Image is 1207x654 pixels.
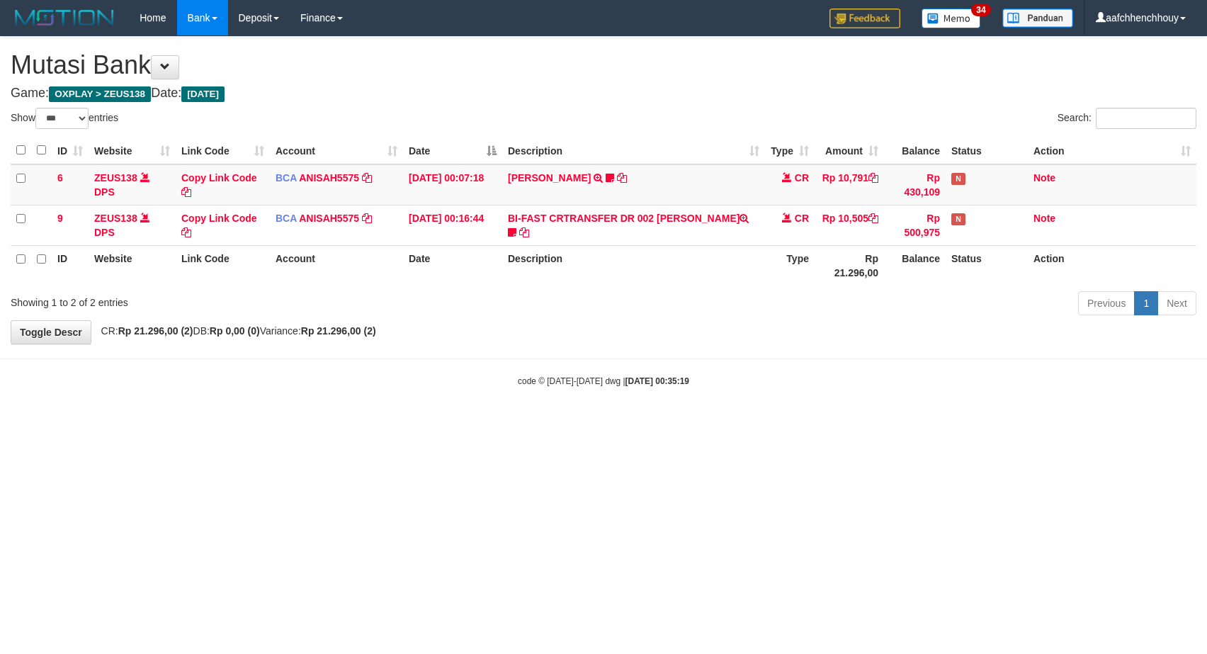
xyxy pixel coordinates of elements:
a: Copy ANISAH5575 to clipboard [362,172,372,184]
th: Amount: activate to sort column ascending [815,137,884,164]
td: [DATE] 00:07:18 [403,164,502,205]
span: CR [795,213,809,224]
a: Copy Rp 10,505 to clipboard [868,213,878,224]
td: Rp 10,791 [815,164,884,205]
th: Status [946,245,1028,286]
a: Copy BI-FAST CRTRANSFER DR 002 AFIF SUPRAYITNO to clipboard [519,227,529,238]
td: Rp 430,109 [884,164,946,205]
span: BCA [276,213,297,224]
th: Type: activate to sort column ascending [765,137,815,164]
span: 6 [57,172,63,184]
span: CR: DB: Variance: [94,325,376,337]
a: Copy Link Code [181,213,257,238]
span: BCA [276,172,297,184]
select: Showentries [35,108,89,129]
td: Rp 500,975 [884,205,946,245]
div: Showing 1 to 2 of 2 entries [11,290,492,310]
a: Previous [1078,291,1135,315]
span: Has Note [951,213,965,225]
a: Copy Rp 10,791 to clipboard [868,172,878,184]
label: Search: [1058,108,1196,129]
small: code © [DATE]-[DATE] dwg | [518,376,689,386]
th: Action: activate to sort column ascending [1028,137,1196,164]
th: Link Code: activate to sort column ascending [176,137,270,164]
img: Button%20Memo.svg [922,9,981,28]
th: Type [765,245,815,286]
img: panduan.png [1002,9,1073,28]
th: Description [502,245,765,286]
th: ID [52,245,89,286]
td: Rp 10,505 [815,205,884,245]
th: Date: activate to sort column descending [403,137,502,164]
td: DPS [89,205,176,245]
strong: Rp 21.296,00 (2) [301,325,376,337]
th: Website: activate to sort column ascending [89,137,176,164]
a: [PERSON_NAME] [508,172,591,184]
img: Feedback.jpg [829,9,900,28]
a: Copy ANISAH5575 to clipboard [362,213,372,224]
th: Account [270,245,403,286]
span: 9 [57,213,63,224]
th: Description: activate to sort column ascending [502,137,765,164]
label: Show entries [11,108,118,129]
span: [DATE] [181,86,225,102]
span: OXPLAY > ZEUS138 [49,86,151,102]
span: CR [795,172,809,184]
a: Note [1033,172,1055,184]
a: Toggle Descr [11,320,91,344]
a: Next [1157,291,1196,315]
th: Date [403,245,502,286]
th: Link Code [176,245,270,286]
a: ANISAH5575 [299,172,359,184]
th: Action [1028,245,1196,286]
span: Has Note [951,173,965,185]
strong: [DATE] 00:35:19 [625,376,689,386]
a: 1 [1134,291,1158,315]
a: Copy Link Code [181,172,257,198]
a: Copy ARIFS EFENDI to clipboard [617,172,627,184]
th: Account: activate to sort column ascending [270,137,403,164]
th: Balance [884,245,946,286]
img: MOTION_logo.png [11,7,118,28]
span: 34 [971,4,990,16]
a: Note [1033,213,1055,224]
td: DPS [89,164,176,205]
h4: Game: Date: [11,86,1196,101]
h1: Mutasi Bank [11,51,1196,79]
input: Search: [1096,108,1196,129]
th: ID: activate to sort column ascending [52,137,89,164]
a: ZEUS138 [94,172,137,184]
td: [DATE] 00:16:44 [403,205,502,245]
th: Website [89,245,176,286]
th: Status [946,137,1028,164]
th: Rp 21.296,00 [815,245,884,286]
th: Balance [884,137,946,164]
strong: Rp 0,00 (0) [210,325,260,337]
a: ANISAH5575 [299,213,359,224]
td: BI-FAST CRTRANSFER DR 002 [PERSON_NAME] [502,205,765,245]
strong: Rp 21.296,00 (2) [118,325,193,337]
a: ZEUS138 [94,213,137,224]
